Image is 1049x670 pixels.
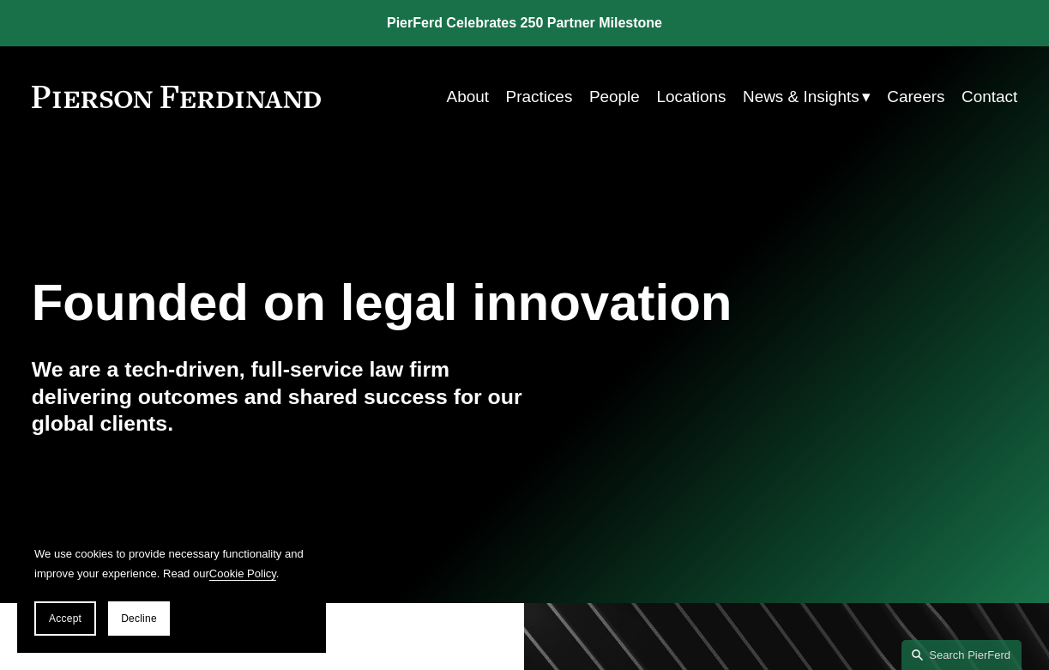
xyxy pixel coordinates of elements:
a: Contact [962,81,1017,113]
a: folder dropdown [743,81,871,113]
h4: We are a tech-driven, full-service law firm delivering outcomes and shared success for our global... [32,356,525,437]
a: Practices [506,81,573,113]
a: Careers [887,81,944,113]
span: Decline [121,613,157,625]
span: News & Insights [743,82,859,112]
span: Accept [49,613,81,625]
a: About [447,81,489,113]
a: Cookie Policy [209,567,276,580]
a: People [589,81,640,113]
a: Search this site [901,640,1022,670]
section: Cookie banner [17,527,326,653]
p: We use cookies to provide necessary functionality and improve your experience. Read our . [34,544,309,584]
button: Accept [34,601,96,636]
button: Decline [108,601,170,636]
a: Locations [656,81,726,113]
h1: Founded on legal innovation [32,274,853,333]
